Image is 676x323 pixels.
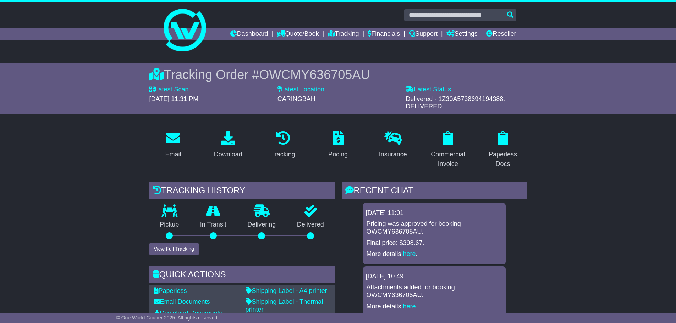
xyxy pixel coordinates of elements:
div: Email [165,150,181,159]
div: [DATE] 11:01 [366,209,503,217]
a: Financials [368,28,400,40]
p: In Transit [189,221,237,229]
p: Delivered [286,221,335,229]
span: CARINGBAH [277,95,315,102]
div: Commercial Invoice [429,150,467,169]
div: Download [214,150,242,159]
a: Pricing [324,128,352,162]
a: Shipping Label - Thermal printer [246,298,323,313]
a: Insurance [374,128,412,162]
a: Shipping Label - A4 printer [246,287,327,294]
a: Reseller [486,28,516,40]
span: OWCMY636705AU [259,67,370,82]
div: Paperless Docs [484,150,522,169]
a: Quote/Book [277,28,319,40]
p: Final price: $398.67. [367,239,502,247]
div: Pricing [328,150,348,159]
a: Download Documents [154,310,222,317]
a: Dashboard [230,28,268,40]
span: Delivered - 1Z30A5738694194388: DELIVERED [406,95,505,110]
span: © One World Courier 2025. All rights reserved. [116,315,219,321]
a: Download [209,128,247,162]
a: here [403,303,416,310]
div: RECENT CHAT [342,182,527,201]
span: [DATE] 11:31 PM [149,95,199,102]
p: Pricing was approved for booking OWCMY636705AU. [367,220,502,235]
div: [DATE] 10:49 [366,273,503,280]
a: Tracking [328,28,359,40]
a: Paperless Docs [479,128,527,171]
a: Settings [446,28,478,40]
label: Latest Scan [149,86,189,94]
a: Email [160,128,186,162]
a: Paperless [154,287,187,294]
label: Latest Status [406,86,451,94]
button: View Full Tracking [149,243,199,255]
div: Quick Actions [149,266,335,285]
a: Email Documents [154,298,210,305]
div: Insurance [379,150,407,159]
label: Latest Location [277,86,324,94]
p: Attachments added for booking OWCMY636705AU. [367,284,502,299]
a: Commercial Invoice [424,128,472,171]
div: Tracking history [149,182,335,201]
p: More details: . [367,303,502,311]
p: More details: . [367,250,502,258]
div: Tracking Order # [149,67,527,82]
p: Pickup [149,221,190,229]
a: Support [409,28,438,40]
div: Tracking [271,150,295,159]
a: Tracking [266,128,299,162]
a: here [403,250,416,257]
p: Delivering [237,221,287,229]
